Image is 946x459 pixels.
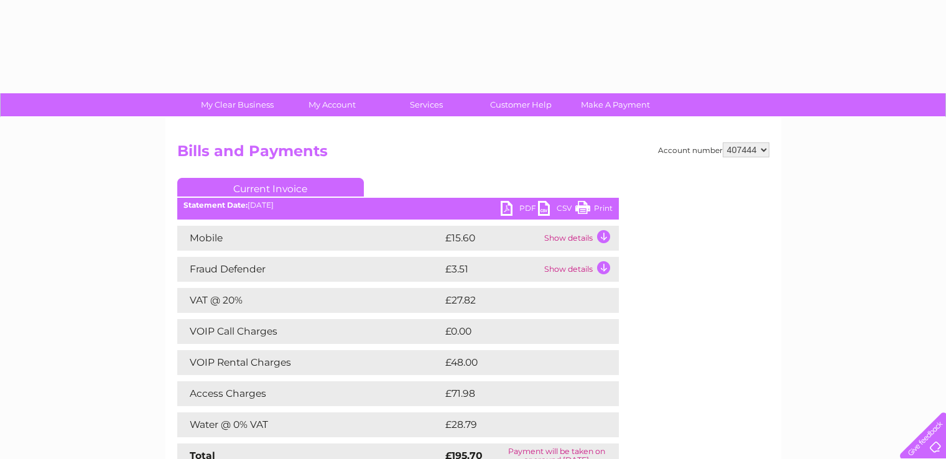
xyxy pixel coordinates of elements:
td: £27.82 [442,288,593,313]
td: £0.00 [442,319,590,344]
td: £15.60 [442,226,541,251]
td: VAT @ 20% [177,288,442,313]
td: Fraud Defender [177,257,442,282]
td: VOIP Rental Charges [177,350,442,375]
b: Statement Date: [183,200,248,210]
a: Services [375,93,478,116]
h2: Bills and Payments [177,142,769,166]
td: Show details [541,226,619,251]
a: Print [575,201,613,219]
a: Make A Payment [564,93,667,116]
div: [DATE] [177,201,619,210]
a: Current Invoice [177,178,364,197]
td: Access Charges [177,381,442,406]
td: Show details [541,257,619,282]
td: £28.79 [442,412,594,437]
a: PDF [501,201,538,219]
td: Water @ 0% VAT [177,412,442,437]
td: Mobile [177,226,442,251]
a: CSV [538,201,575,219]
td: £3.51 [442,257,541,282]
a: Customer Help [470,93,572,116]
a: My Account [281,93,383,116]
div: Account number [658,142,769,157]
a: My Clear Business [186,93,289,116]
td: VOIP Call Charges [177,319,442,344]
td: £71.98 [442,381,593,406]
td: £48.00 [442,350,595,375]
